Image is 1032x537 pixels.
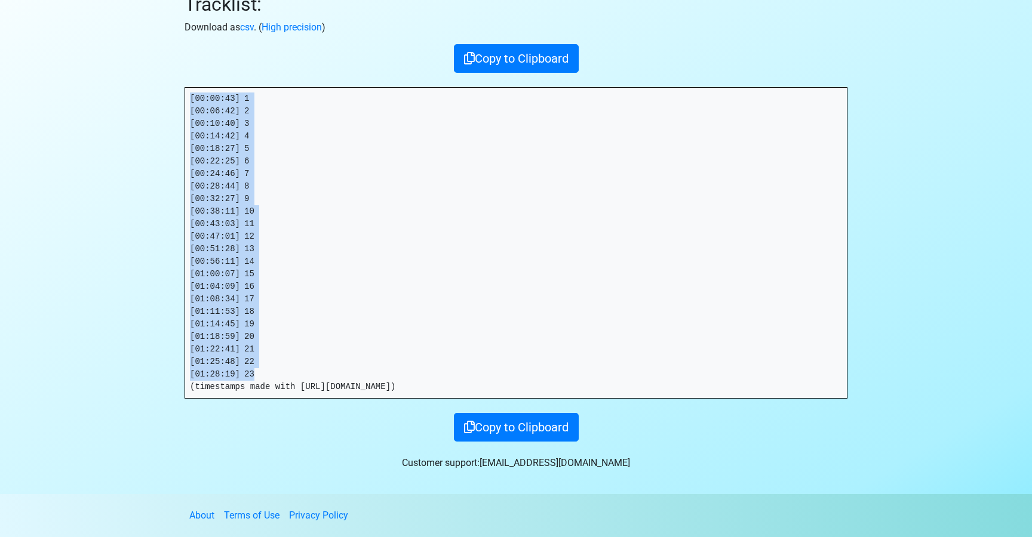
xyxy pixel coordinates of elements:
[972,477,1018,523] iframe: Drift Widget Chat Controller
[185,88,847,398] pre: [00:00:43] 1 [00:06:42] 2 [00:10:40] 3 [00:14:42] 4 [00:18:27] 5 [00:22:25] 6 [00:24:46] 7 [00:28...
[189,510,214,521] a: About
[262,21,322,33] a: High precision
[224,510,279,521] a: Terms of Use
[185,20,847,35] p: Download as . ( )
[240,21,254,33] a: csv
[454,413,579,442] button: Copy to Clipboard
[454,44,579,73] button: Copy to Clipboard
[289,510,348,521] a: Privacy Policy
